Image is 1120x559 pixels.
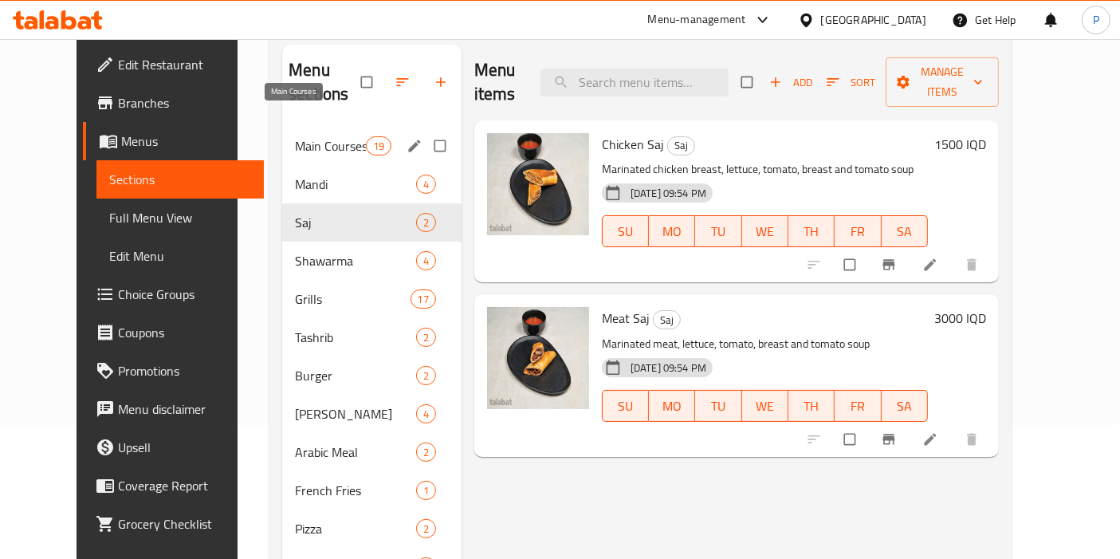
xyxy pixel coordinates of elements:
[624,360,713,376] span: [DATE] 09:54 PM
[96,160,264,199] a: Sections
[417,368,435,384] span: 2
[83,122,264,160] a: Menus
[118,400,251,419] span: Menu disclaimer
[882,215,928,247] button: SA
[602,306,650,330] span: Meat Saj
[934,307,986,329] h6: 3000 IQD
[695,390,741,422] button: TU
[282,510,462,548] div: Pizza2
[282,318,462,356] div: Tashrib2
[289,58,361,106] h2: Menu sections
[695,215,741,247] button: TU
[352,67,385,97] span: Select all sections
[602,159,928,179] p: Marinated chicken breast, lettuce, tomato, breast and tomato soup
[487,307,589,409] img: Meat Saj
[823,70,879,95] button: Sort
[295,289,410,309] div: Grills
[655,395,689,418] span: MO
[922,431,941,447] a: Edit menu item
[96,237,264,275] a: Edit Menu
[366,136,391,155] div: items
[295,519,416,538] span: Pizza
[295,481,416,500] span: French Fries
[416,481,436,500] div: items
[295,136,365,155] span: Main Courses
[83,505,264,543] a: Grocery Checklist
[109,208,251,227] span: Full Menu View
[795,395,828,418] span: TH
[922,257,941,273] a: Edit menu item
[841,220,874,243] span: FR
[788,390,835,422] button: TH
[934,133,986,155] h6: 1500 IQD
[118,55,251,74] span: Edit Restaurant
[749,395,782,418] span: WE
[609,220,643,243] span: SU
[118,438,251,457] span: Upsell
[295,328,416,347] span: Tashrib
[474,58,521,106] h2: Menu items
[295,175,416,194] span: Mandi
[83,313,264,352] a: Coupons
[385,65,423,100] span: Sort sections
[423,65,462,100] button: Add section
[417,522,435,537] span: 2
[416,175,436,194] div: items
[417,445,435,460] span: 2
[118,476,251,495] span: Coverage Report
[109,170,251,189] span: Sections
[282,356,462,395] div: Burger2
[83,352,264,390] a: Promotions
[118,361,251,380] span: Promotions
[827,73,875,92] span: Sort
[609,395,643,418] span: SU
[898,62,986,102] span: Manage items
[416,251,436,270] div: items
[416,443,436,462] div: items
[602,334,928,354] p: Marinated meat, lettuce, tomato, breast and tomato soup
[118,514,251,533] span: Grocery Checklist
[667,136,695,155] div: Saj
[602,215,649,247] button: SU
[416,366,436,385] div: items
[788,215,835,247] button: TH
[295,404,416,423] span: [PERSON_NAME]
[282,165,462,203] div: Mandi4
[417,254,435,269] span: 4
[295,251,416,270] span: Shawarma
[295,213,416,232] div: Saj
[118,323,251,342] span: Coupons
[118,93,251,112] span: Branches
[83,45,264,84] a: Edit Restaurant
[765,70,816,95] span: Add item
[835,390,881,422] button: FR
[417,215,435,230] span: 2
[416,519,436,538] div: items
[118,285,251,304] span: Choice Groups
[417,177,435,192] span: 4
[886,57,999,107] button: Manage items
[765,70,816,95] button: Add
[282,395,462,433] div: [PERSON_NAME]4
[295,366,416,385] div: Burger
[602,390,649,422] button: SU
[367,139,391,154] span: 19
[411,292,435,307] span: 17
[282,433,462,471] div: Arabic Meal2
[416,328,436,347] div: items
[835,250,868,280] span: Select to update
[742,390,788,422] button: WE
[888,395,922,418] span: SA
[282,242,462,280] div: Shawarma4
[769,73,812,92] span: Add
[295,404,416,423] div: Gus
[871,247,910,282] button: Branch-specific-item
[83,428,264,466] a: Upsell
[282,471,462,510] div: French Fries1
[749,220,782,243] span: WE
[742,215,788,247] button: WE
[83,466,264,505] a: Coverage Report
